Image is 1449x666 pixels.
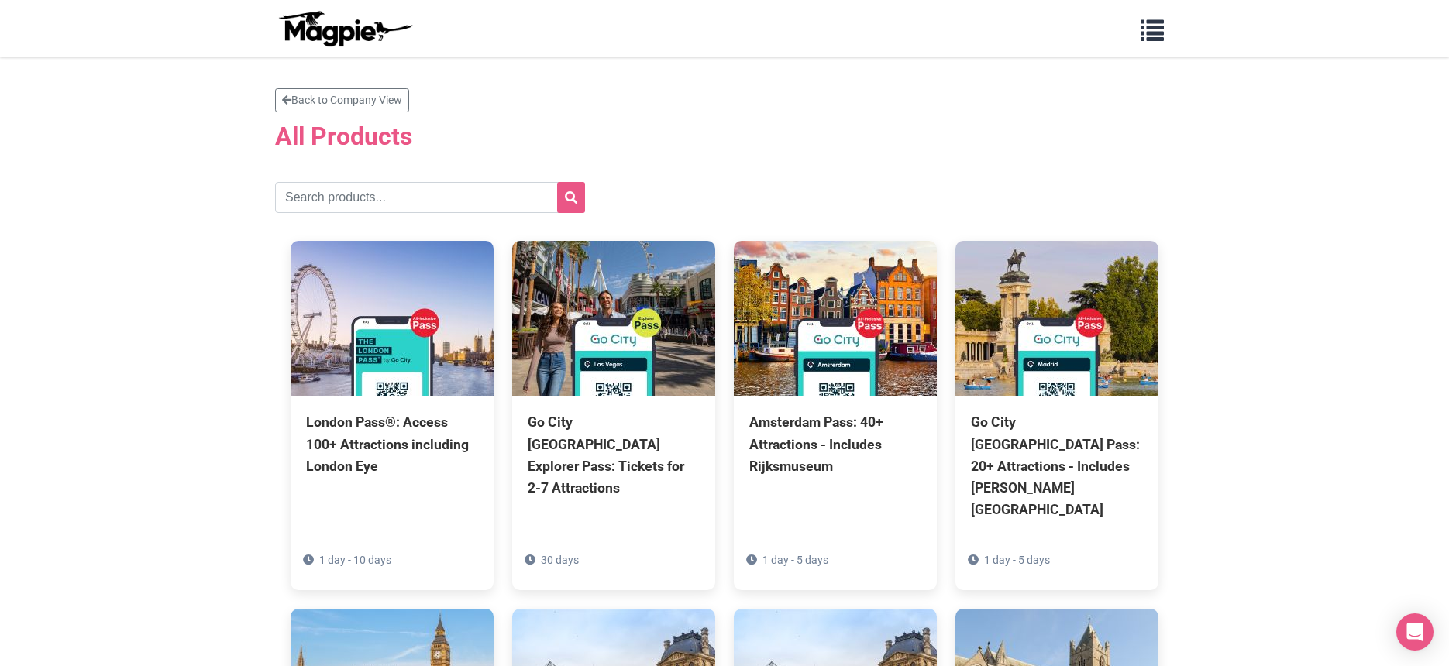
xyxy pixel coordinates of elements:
[291,241,494,396] img: London Pass®: Access 100+ Attractions including London Eye
[512,241,715,568] a: Go City [GEOGRAPHIC_DATA] Explorer Pass: Tickets for 2-7 Attractions 30 days
[512,241,715,396] img: Go City Las Vegas Explorer Pass: Tickets for 2-7 Attractions
[762,554,828,566] span: 1 day - 5 days
[319,554,391,566] span: 1 day - 10 days
[306,411,478,476] div: London Pass®: Access 100+ Attractions including London Eye
[275,88,409,112] a: Back to Company View
[1396,613,1434,651] div: Open Intercom Messenger
[955,241,1158,590] a: Go City [GEOGRAPHIC_DATA] Pass: 20+ Attractions - Includes [PERSON_NAME][GEOGRAPHIC_DATA] 1 day -...
[984,554,1050,566] span: 1 day - 5 days
[275,182,585,213] input: Search products...
[734,241,937,546] a: Amsterdam Pass: 40+ Attractions - Includes Rijksmuseum 1 day - 5 days
[955,241,1158,396] img: Go City Madrid Pass: 20+ Attractions - Includes Prado Museum
[749,411,921,476] div: Amsterdam Pass: 40+ Attractions - Includes Rijksmuseum
[971,411,1143,520] div: Go City [GEOGRAPHIC_DATA] Pass: 20+ Attractions - Includes [PERSON_NAME][GEOGRAPHIC_DATA]
[734,241,937,396] img: Amsterdam Pass: 40+ Attractions - Includes Rijksmuseum
[291,241,494,546] a: London Pass®: Access 100+ Attractions including London Eye 1 day - 10 days
[275,122,1174,151] h2: All Products
[275,10,415,47] img: logo-ab69f6fb50320c5b225c76a69d11143b.png
[528,411,700,499] div: Go City [GEOGRAPHIC_DATA] Explorer Pass: Tickets for 2-7 Attractions
[541,554,579,566] span: 30 days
